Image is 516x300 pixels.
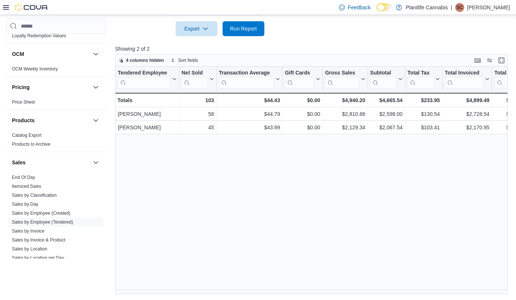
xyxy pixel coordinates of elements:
[370,70,397,89] div: Subtotal
[325,110,365,119] div: $2,810.86
[117,96,177,105] div: Totals
[12,33,66,39] span: Loyalty Redemption Values
[285,70,314,89] div: Gift Card Sales
[325,96,365,105] div: $4,940.20
[445,70,484,77] div: Total Invoiced
[230,25,257,32] span: Run Report
[118,70,177,89] button: Tendered Employee
[451,3,452,12] p: |
[12,117,35,124] h3: Products
[445,70,484,89] div: Total Invoiced
[6,64,106,76] div: OCM
[219,110,280,119] div: $44.79
[182,123,214,132] div: 45
[285,123,320,132] div: $0.00
[408,110,440,119] div: $130.54
[445,70,490,89] button: Total Invoiced
[91,83,100,92] button: Pricing
[445,110,490,119] div: $2,728.54
[219,70,274,77] div: Transaction Average
[370,70,397,77] div: Subtotal
[370,110,403,119] div: $2,598.00
[285,70,320,89] button: Gift Cards
[91,116,100,125] button: Products
[12,83,29,91] h3: Pricing
[12,246,47,252] a: Sales by Location
[180,21,213,36] span: Export
[219,96,280,105] div: $44.43
[12,100,35,105] a: Price Sheet
[12,141,50,147] span: Products to Archive
[12,255,64,260] a: Sales by Location per Day
[118,110,177,119] div: [PERSON_NAME]
[176,21,217,36] button: Export
[12,211,70,216] a: Sales by Employee (Created)
[12,50,90,58] button: OCM
[377,3,392,11] input: Dark Mode
[91,50,100,59] button: OCM
[12,159,26,166] h3: Sales
[126,57,164,63] span: 4 columns hidden
[445,96,490,105] div: $4,899.49
[12,174,35,180] span: End Of Day
[348,4,371,11] span: Feedback
[12,99,35,105] span: Price Sheet
[91,158,100,167] button: Sales
[408,70,434,89] div: Total Tax
[12,202,38,207] a: Sales by Day
[12,33,66,38] a: Loyalty Redemption Values
[6,131,106,152] div: Products
[118,123,177,132] div: [PERSON_NAME]
[219,70,274,89] div: Transaction Average
[182,70,208,77] div: Net Sold
[12,133,41,138] a: Catalog Export
[12,255,64,261] span: Sales by Location per Day
[178,57,198,63] span: Sort fields
[12,192,57,198] span: Sales by Classification
[12,228,44,234] a: Sales by Invoice
[455,3,464,12] div: Sebastian Cardinal
[115,45,512,53] p: Showing 2 of 2
[325,70,359,77] div: Gross Sales
[370,123,403,132] div: $2,067.54
[408,96,440,105] div: $233.95
[285,70,314,77] div: Gift Cards
[497,56,506,65] button: Enter fullscreen
[12,228,44,234] span: Sales by Invoice
[12,246,47,252] span: Sales by Location
[219,70,280,89] button: Transaction Average
[118,70,171,77] div: Tendered Employee
[12,219,73,225] span: Sales by Employee (Tendered)
[182,96,214,105] div: 103
[12,117,90,124] button: Products
[182,70,214,89] button: Net Sold
[406,3,448,12] p: Plantlife Cannabis
[325,123,365,132] div: $2,129.34
[12,50,24,58] h3: OCM
[370,96,403,105] div: $4,665.54
[12,66,58,72] a: OCM Weekly Inventory
[445,123,490,132] div: $2,170.95
[370,70,403,89] button: Subtotal
[219,123,280,132] div: $43.99
[12,142,50,147] a: Products to Archive
[182,110,214,119] div: 58
[168,56,201,65] button: Sort fields
[12,237,65,243] a: Sales by Invoice & Product
[12,175,35,180] a: End Of Day
[408,70,440,89] button: Total Tax
[12,201,38,207] span: Sales by Day
[285,96,320,105] div: $0.00
[223,21,264,36] button: Run Report
[12,210,70,216] span: Sales by Employee (Created)
[15,4,48,11] img: Cova
[12,159,90,166] button: Sales
[182,70,208,89] div: Net Sold
[285,110,320,119] div: $0.00
[12,183,41,189] span: Itemized Sales
[473,56,482,65] button: Keyboard shortcuts
[467,3,510,12] p: [PERSON_NAME]
[12,132,41,138] span: Catalog Export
